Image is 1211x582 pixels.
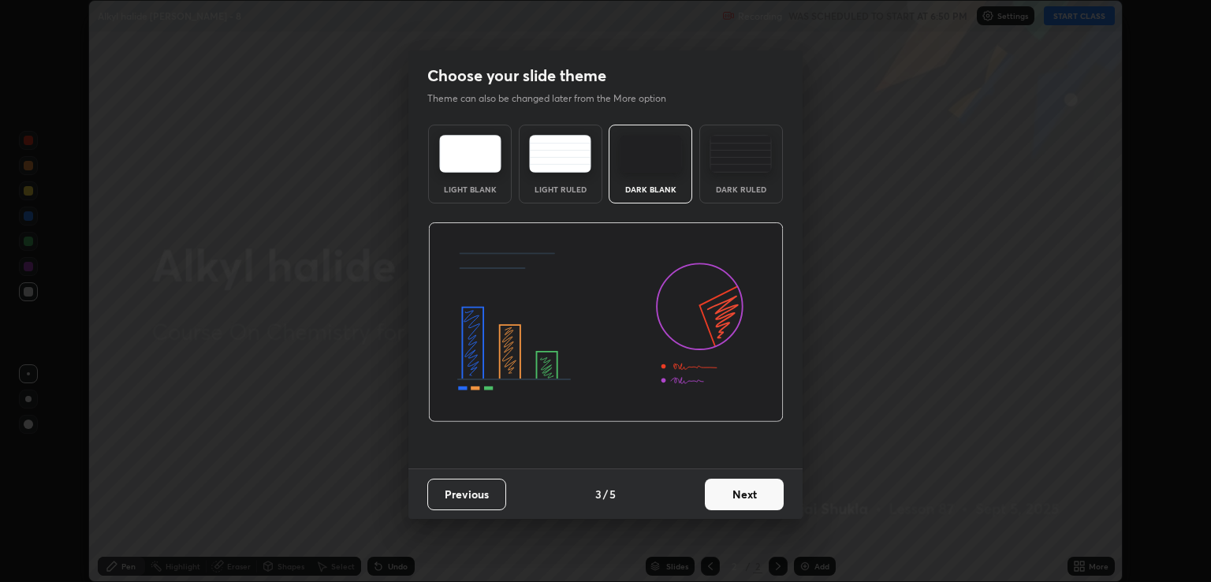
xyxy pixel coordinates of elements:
[603,486,608,502] h4: /
[710,135,772,173] img: darkRuledTheme.de295e13.svg
[619,185,682,193] div: Dark Blank
[529,185,592,193] div: Light Ruled
[710,185,773,193] div: Dark Ruled
[705,479,784,510] button: Next
[427,479,506,510] button: Previous
[428,222,784,423] img: darkThemeBanner.d06ce4a2.svg
[438,185,501,193] div: Light Blank
[620,135,682,173] img: darkTheme.f0cc69e5.svg
[529,135,591,173] img: lightRuledTheme.5fabf969.svg
[427,65,606,86] h2: Choose your slide theme
[427,91,683,106] p: Theme can also be changed later from the More option
[439,135,501,173] img: lightTheme.e5ed3b09.svg
[595,486,602,502] h4: 3
[609,486,616,502] h4: 5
